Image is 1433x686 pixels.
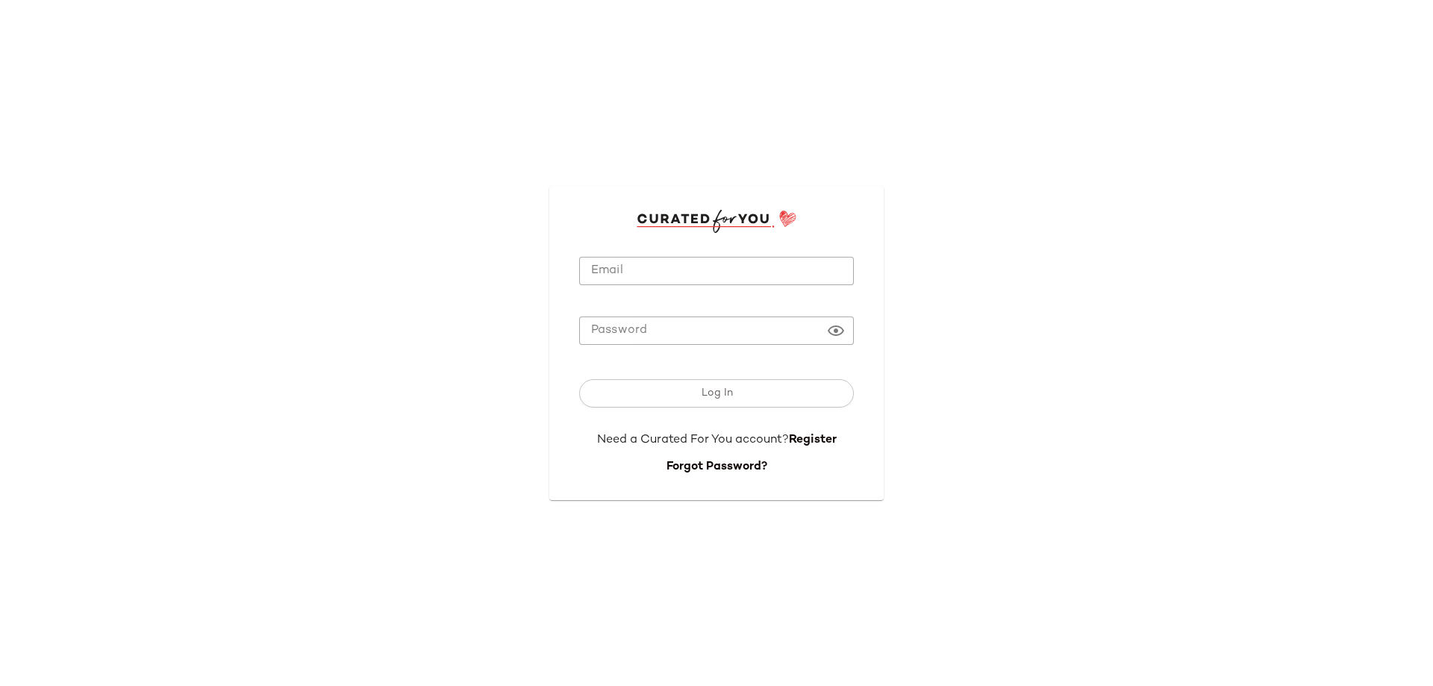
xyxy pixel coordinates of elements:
img: cfy_login_logo.DGdB1djN.svg [637,210,797,232]
span: Log In [700,387,732,399]
a: Register [789,434,837,446]
button: Log In [579,379,854,408]
span: Need a Curated For You account? [597,434,789,446]
a: Forgot Password? [666,461,767,473]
